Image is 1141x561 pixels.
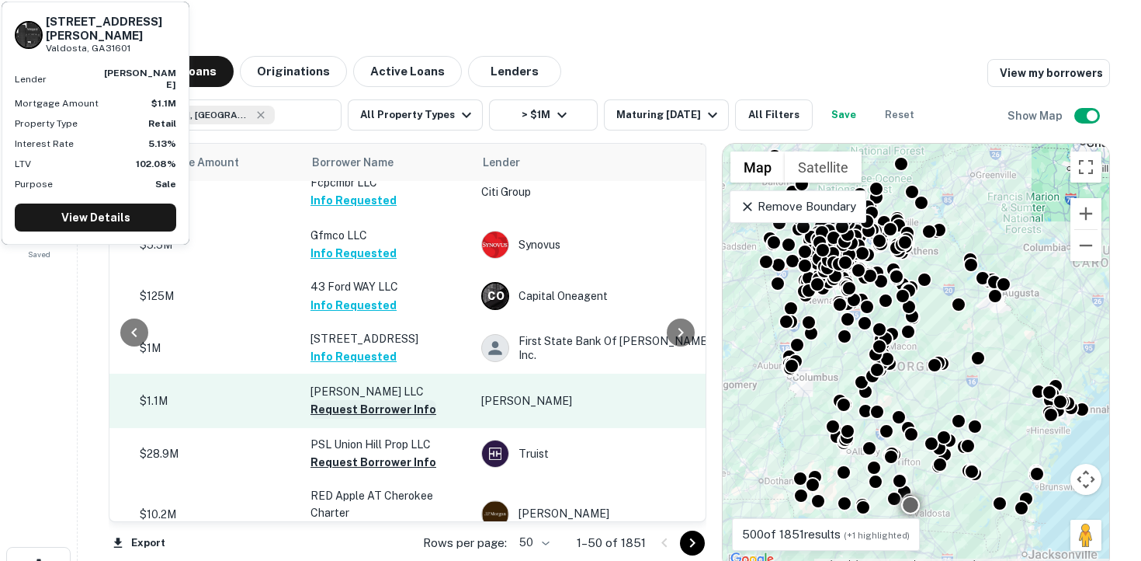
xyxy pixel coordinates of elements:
p: Citi Group [481,183,714,200]
p: Lender [15,72,47,86]
button: Zoom in [1070,198,1101,229]
strong: 5.13% [148,138,176,149]
button: Info Requested [310,347,397,366]
strong: Sale [155,179,176,190]
p: [STREET_ADDRESS] [310,330,466,347]
span: [US_STATE], [GEOGRAPHIC_DATA] [135,108,251,122]
p: $5.5M [140,236,295,253]
p: Property Type [15,117,78,131]
span: Lender [483,153,520,172]
h6: [STREET_ADDRESS][PERSON_NAME] [46,15,176,43]
div: Maturing [DATE] [616,106,722,124]
span: Borrower Name [312,153,394,172]
p: $28.9M [140,445,295,462]
p: $125M [140,287,295,305]
button: All Filters [735,99,813,131]
strong: Retail [148,118,176,129]
p: 43 Ford WAY LLC [310,278,466,295]
button: Go to next page [680,531,705,556]
div: Truist [481,440,714,468]
p: LTV [15,157,31,171]
p: Mortgage Amount [15,96,99,110]
button: Info Requested [310,191,397,210]
button: > $1M [489,99,598,131]
img: picture [482,441,508,467]
p: Gfmco LLC [310,227,466,244]
button: Originations [240,56,347,87]
button: Lenders [468,56,561,87]
p: Interest Rate [15,137,74,151]
button: Info Requested [310,296,397,315]
p: 1–50 of 1851 [577,534,646,552]
strong: [PERSON_NAME] [104,68,176,89]
div: [PERSON_NAME] [481,500,714,528]
button: Toggle fullscreen view [1070,152,1101,183]
button: Save your search to get updates of matches that match your search criteria. [819,99,869,131]
p: [PERSON_NAME] LLC [310,383,466,400]
span: Saved [28,248,50,260]
button: Show street map [730,152,785,183]
p: Rows per page: [423,534,507,552]
p: RED Apple AT Cherokee Charter [310,487,466,521]
strong: 102.08% [136,159,176,169]
strong: $1.1M [151,98,176,109]
p: C O [487,288,504,305]
button: Request Borrower Info [310,400,436,419]
div: Capital Oneagent [481,282,714,310]
p: [PERSON_NAME] [481,392,714,409]
div: First State Bank Of [PERSON_NAME], Inc. [481,334,714,362]
button: All Property Types [348,99,483,131]
p: 500 of 1851 results [742,525,910,544]
th: Lender [473,144,722,181]
a: View Details [15,204,176,232]
img: picture [482,501,508,528]
button: Maturing [DATE] [604,99,729,131]
h6: Show Map [1007,107,1065,124]
p: Valdosta, GA31601 [46,41,176,56]
div: 50 [513,531,552,554]
p: PSL Union Hill Prop LLC [310,436,466,453]
span: Mortgage Amount [141,153,259,172]
p: $1.1M [140,392,295,409]
p: $10.2M [140,506,295,523]
p: Fcpcmbr LLC [310,174,466,191]
button: Show satellite imagery [785,152,862,183]
button: Info Requested [310,244,397,263]
button: Zoom out [1070,230,1101,261]
p: $8.3M [140,183,295,200]
p: Remove Boundary [740,197,855,216]
iframe: Chat Widget [1063,437,1141,511]
th: Borrower Name [303,144,473,181]
button: Export [109,531,169,555]
button: Drag Pegman onto the map to open Street View [1070,520,1101,551]
a: View my borrowers [987,59,1110,87]
div: Synovus [481,231,714,259]
th: Mortgage Amount [132,144,303,181]
button: Active Loans [353,56,462,87]
p: $1M [140,340,295,357]
button: Reset [875,99,924,131]
img: picture [482,232,508,258]
p: Purpose [15,177,53,191]
button: Request Borrower Info [310,453,436,472]
span: (+1 highlighted) [844,531,910,540]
